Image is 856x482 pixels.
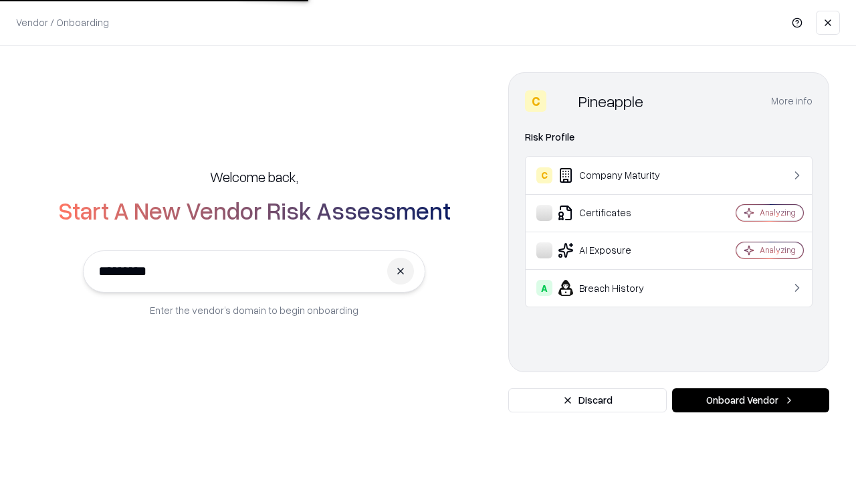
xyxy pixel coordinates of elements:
[210,167,298,186] h5: Welcome back,
[58,197,451,224] h2: Start A New Vendor Risk Assessment
[536,280,552,296] div: A
[552,90,573,112] img: Pineapple
[771,89,813,113] button: More info
[525,90,546,112] div: C
[536,167,696,183] div: Company Maturity
[525,129,813,145] div: Risk Profile
[536,280,696,296] div: Breach History
[536,167,552,183] div: C
[760,207,796,218] div: Analyzing
[536,242,696,258] div: AI Exposure
[150,303,358,317] p: Enter the vendor’s domain to begin onboarding
[672,388,829,412] button: Onboard Vendor
[16,15,109,29] p: Vendor / Onboarding
[508,388,667,412] button: Discard
[578,90,643,112] div: Pineapple
[536,205,696,221] div: Certificates
[760,244,796,256] div: Analyzing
